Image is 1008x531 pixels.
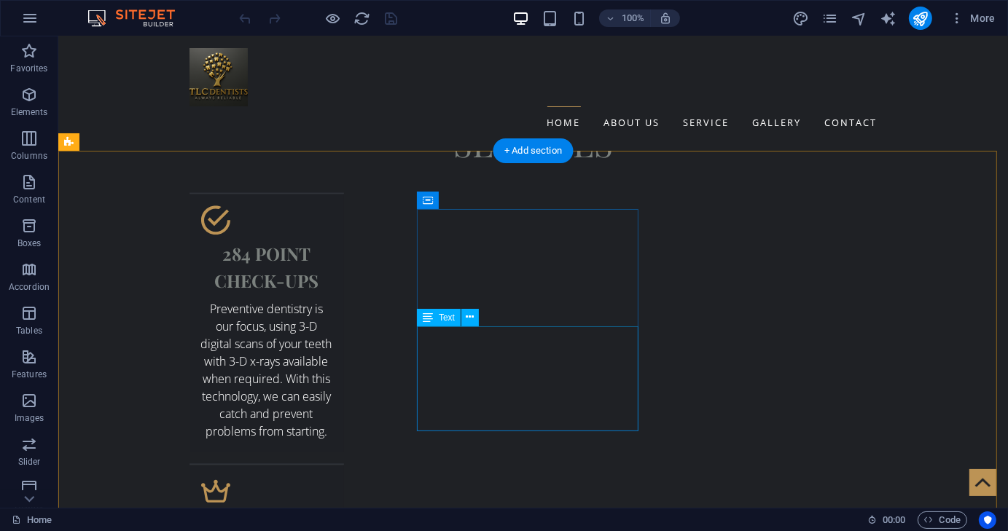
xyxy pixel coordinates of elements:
[439,313,455,322] span: Text
[924,511,961,529] span: Code
[493,138,574,163] div: + Add section
[792,9,810,27] button: design
[893,514,895,525] span: :
[11,150,47,162] p: Columns
[18,456,41,468] p: Slider
[12,511,52,529] a: Click to cancel selection. Double-click to open Pages
[851,10,867,27] i: Navigator
[950,11,996,25] span: More
[621,9,644,27] h6: 100%
[909,7,932,30] button: publish
[659,12,672,25] i: On resize automatically adjust zoom level to fit chosen device.
[880,9,897,27] button: text_generator
[84,9,193,27] img: Editor Logo
[979,511,996,529] button: Usercentrics
[867,511,906,529] h6: Session time
[821,9,839,27] button: pages
[11,106,48,118] p: Elements
[12,369,47,380] p: Features
[851,9,868,27] button: navigator
[353,9,371,27] button: reload
[354,10,371,27] i: Reload page
[821,10,838,27] i: Pages (Ctrl+Alt+S)
[880,10,896,27] i: AI Writer
[792,10,809,27] i: Design (Ctrl+Alt+Y)
[13,194,45,205] p: Content
[9,281,50,293] p: Accordion
[883,511,905,529] span: 00 00
[324,9,342,27] button: Click here to leave preview mode and continue editing
[17,237,42,249] p: Boxes
[918,511,967,529] button: Code
[944,7,1001,30] button: More
[15,412,44,424] p: Images
[10,63,47,74] p: Favorites
[599,9,651,27] button: 100%
[16,325,42,337] p: Tables
[912,10,929,27] i: Publish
